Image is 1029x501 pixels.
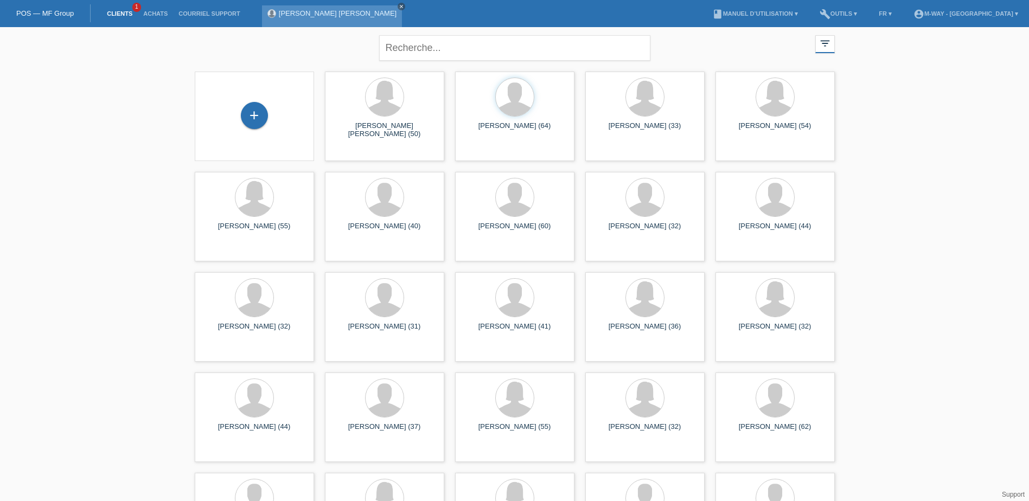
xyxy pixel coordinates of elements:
[594,222,696,239] div: [PERSON_NAME] (32)
[724,422,826,440] div: [PERSON_NAME] (62)
[173,10,245,17] a: Courriel Support
[464,322,566,339] div: [PERSON_NAME] (41)
[334,422,436,440] div: [PERSON_NAME] (37)
[101,10,138,17] a: Clients
[464,222,566,239] div: [PERSON_NAME] (60)
[398,3,405,10] a: close
[908,10,1024,17] a: account_circlem-way - [GEOGRAPHIC_DATA] ▾
[399,4,404,9] i: close
[814,10,862,17] a: buildOutils ▾
[203,222,305,239] div: [PERSON_NAME] (55)
[241,106,267,125] div: Enregistrer le client
[594,121,696,139] div: [PERSON_NAME] (33)
[913,9,924,20] i: account_circle
[724,121,826,139] div: [PERSON_NAME] (54)
[334,222,436,239] div: [PERSON_NAME] (40)
[594,422,696,440] div: [PERSON_NAME] (32)
[379,35,650,61] input: Recherche...
[712,9,723,20] i: book
[138,10,173,17] a: Achats
[819,37,831,49] i: filter_list
[724,222,826,239] div: [PERSON_NAME] (44)
[724,322,826,339] div: [PERSON_NAME] (32)
[464,121,566,139] div: [PERSON_NAME] (64)
[464,422,566,440] div: [PERSON_NAME] (55)
[132,3,141,12] span: 1
[707,10,803,17] a: bookManuel d’utilisation ▾
[873,10,897,17] a: FR ▾
[1002,491,1025,498] a: Support
[203,322,305,339] div: [PERSON_NAME] (32)
[820,9,830,20] i: build
[279,9,397,17] a: [PERSON_NAME] [PERSON_NAME]
[16,9,74,17] a: POS — MF Group
[203,422,305,440] div: [PERSON_NAME] (44)
[334,322,436,339] div: [PERSON_NAME] (31)
[334,121,436,139] div: [PERSON_NAME] [PERSON_NAME] (50)
[594,322,696,339] div: [PERSON_NAME] (36)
